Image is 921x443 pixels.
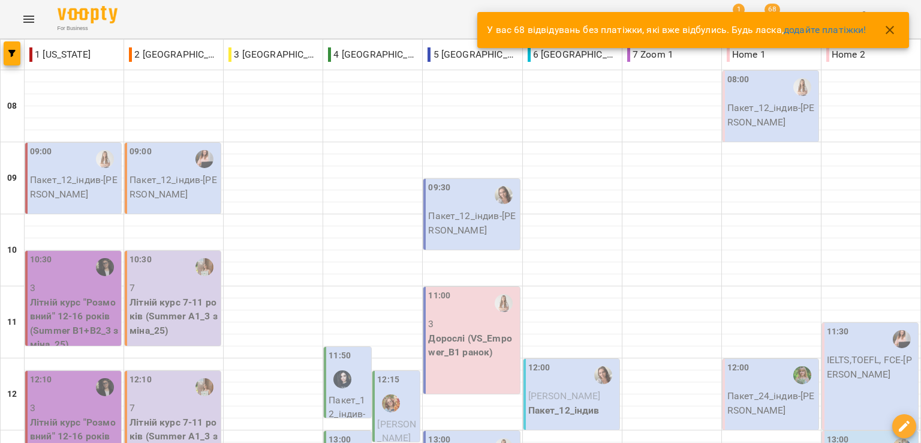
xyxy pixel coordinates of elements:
label: 12:15 [377,373,399,387]
p: 1 [US_STATE] [29,47,91,62]
img: Головко Наталія Олександрівна [195,378,213,396]
label: 12:10 [130,373,152,387]
p: Літній курс "Розмовний" 12-16 років (Summer B1+B2_3 зміна_25) [30,295,119,352]
label: 09:30 [428,181,450,194]
h6: 08 [7,100,17,113]
p: 7 [130,401,218,415]
label: 11:00 [428,289,450,303]
p: Пакет_12_індив - [PERSON_NAME] [428,209,517,237]
label: 12:10 [30,373,52,387]
p: 6 [GEOGRAPHIC_DATA] [528,47,617,62]
h6: 10 [7,244,17,257]
img: Божко Тетяна Олексіївна [382,394,400,412]
img: Дворова Ксенія Василівна [793,366,811,384]
label: 09:00 [130,145,152,158]
span: 1 [733,4,745,16]
p: Дорослі (VS_Empower_B1 ранок) [428,331,517,360]
p: 7 Zoom 1 [627,47,673,62]
p: 5 [GEOGRAPHIC_DATA] [428,47,517,62]
h6: 12 [7,388,17,401]
img: Коляда Юлія Алішерівна [893,330,911,348]
h6: 09 [7,172,17,185]
p: 3 [428,317,517,331]
span: For Business [58,25,118,32]
p: Пакет_12_індив - [PERSON_NAME] [30,173,119,201]
img: Паламарчук Вікторія Дмитрівна [96,258,114,276]
p: 3 [30,281,119,295]
p: Home 2 [826,47,865,62]
p: 3 [GEOGRAPHIC_DATA] [228,47,318,62]
p: Пакет_24_індив - [PERSON_NAME] [727,389,816,417]
img: Коляда Юлія Алішерівна [195,150,213,168]
img: Михно Віта Олександрівна [96,150,114,168]
img: Михно Віта Олександрівна [495,294,513,312]
h6: 11 [7,316,17,329]
p: 3 [30,401,119,415]
label: 11:50 [329,349,351,363]
label: 11:30 [827,325,849,339]
label: 10:30 [130,253,152,267]
label: 08:00 [727,73,750,86]
span: [PERSON_NAME] [528,390,601,402]
span: 68 [765,4,780,16]
p: 7 [130,281,218,295]
label: 12:00 [727,361,750,375]
img: Михно Віта Олександрівна [793,78,811,96]
button: Menu [14,5,43,34]
img: Пасєка Катерина Василівна [594,366,612,384]
p: Пакет_12_індив [528,403,617,418]
p: Пакет_12_індив - [PERSON_NAME] [130,173,218,201]
img: Головко Наталія Олександрівна [195,258,213,276]
p: Home 1 [727,47,766,62]
p: Літній курс 7-11 років (Summer A1_3 зміна_25) [130,295,218,338]
img: Пасєка Катерина Василівна [495,186,513,204]
img: Мерквіладзе Саломе Теймуразівна [333,370,351,388]
label: 10:30 [30,253,52,267]
p: Пакет_12_індив - [PERSON_NAME] [727,101,816,129]
p: IELTS,TOEFL, FCE - [PERSON_NAME] [827,353,916,381]
a: додайте платіжки! [784,24,866,35]
label: 12:00 [528,361,550,375]
img: Voopty Logo [58,6,118,23]
p: 4 [GEOGRAPHIC_DATA] [328,47,417,62]
label: 09:00 [30,145,52,158]
p: 2 [GEOGRAPHIC_DATA] [129,47,218,62]
img: Паламарчук Вікторія Дмитрівна [96,378,114,396]
p: У вас 68 відвідувань без платіжки, які вже відбулись. Будь ласка, [487,23,866,37]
